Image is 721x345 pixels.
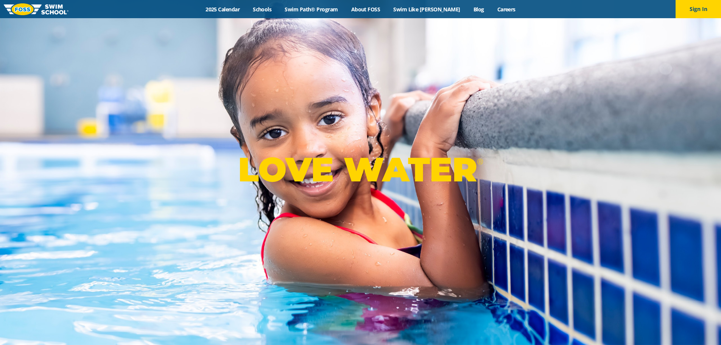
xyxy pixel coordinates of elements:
a: About FOSS [344,6,387,13]
a: 2025 Calendar [199,6,246,13]
a: Swim Path® Program [278,6,344,13]
a: Careers [491,6,522,13]
a: Swim Like [PERSON_NAME] [387,6,467,13]
p: LOVE WATER [238,149,483,190]
img: FOSS Swim School Logo [4,3,69,15]
sup: ® [477,157,483,166]
a: Blog [467,6,491,13]
a: Schools [246,6,278,13]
